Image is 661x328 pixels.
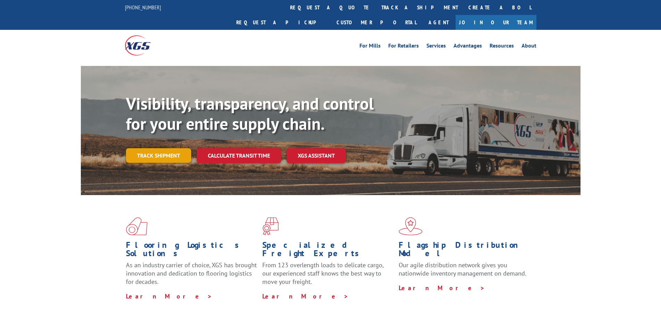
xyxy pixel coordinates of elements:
[399,261,526,277] span: Our agile distribution network gives you nationwide inventory management on demand.
[388,43,419,51] a: For Retailers
[126,148,191,163] a: Track shipment
[456,15,536,30] a: Join Our Team
[490,43,514,51] a: Resources
[262,261,393,292] p: From 123 overlength loads to delicate cargo, our experienced staff knows the best way to move you...
[231,15,331,30] a: Request a pickup
[262,217,279,235] img: xgs-icon-focused-on-flooring-red
[125,4,161,11] a: [PHONE_NUMBER]
[331,15,422,30] a: Customer Portal
[454,43,482,51] a: Advantages
[399,241,530,261] h1: Flagship Distribution Model
[399,217,423,235] img: xgs-icon-flagship-distribution-model-red
[426,43,446,51] a: Services
[126,217,147,235] img: xgs-icon-total-supply-chain-intelligence-red
[422,15,456,30] a: Agent
[359,43,381,51] a: For Mills
[287,148,346,163] a: XGS ASSISTANT
[522,43,536,51] a: About
[126,292,212,300] a: Learn More >
[197,148,281,163] a: Calculate transit time
[262,292,349,300] a: Learn More >
[126,93,374,134] b: Visibility, transparency, and control for your entire supply chain.
[399,284,485,292] a: Learn More >
[262,241,393,261] h1: Specialized Freight Experts
[126,241,257,261] h1: Flooring Logistics Solutions
[126,261,257,286] span: As an industry carrier of choice, XGS has brought innovation and dedication to flooring logistics...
